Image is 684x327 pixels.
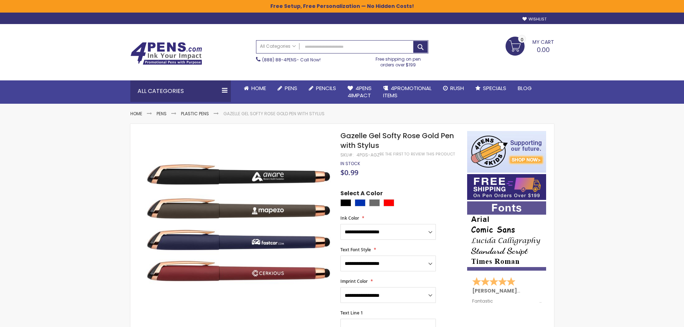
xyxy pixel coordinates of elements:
[522,17,546,22] a: Wishlist
[357,152,380,158] div: 4PGS-AGZ
[470,80,512,96] a: Specials
[251,84,266,92] span: Home
[130,80,231,102] div: All Categories
[437,80,470,96] a: Rush
[467,131,546,173] img: 4pens 4 kids
[521,36,524,43] span: 0
[340,160,360,167] span: In stock
[340,278,368,284] span: Imprint Color
[340,131,454,150] span: Gazelle Gel Softy Rose Gold Pen with Stylus
[157,111,167,117] a: Pens
[512,80,538,96] a: Blog
[285,84,297,92] span: Pens
[369,199,380,206] div: Grey
[380,151,455,157] a: Be the first to review this product
[340,168,358,177] span: $0.99
[340,199,351,206] div: Black
[518,84,532,92] span: Blog
[262,57,297,63] a: (888) 88-4PENS
[223,111,325,117] li: Gazelle Gel Softy Rose Gold Pen with Stylus
[472,287,520,294] span: [PERSON_NAME]
[537,45,550,54] span: 0.00
[130,111,142,117] a: Home
[340,310,363,316] span: Text Line 1
[348,84,372,99] span: 4Pens 4impact
[340,152,354,158] strong: SKU
[467,201,546,271] img: font-personalization-examples
[303,80,342,96] a: Pencils
[130,42,202,65] img: 4Pens Custom Pens and Promotional Products
[262,57,321,63] span: - Call Now!
[450,84,464,92] span: Rush
[467,174,546,200] img: Free shipping on orders over $199
[316,84,336,92] span: Pencils
[340,190,383,199] span: Select A Color
[383,84,432,99] span: 4PROMOTIONAL ITEMS
[145,130,331,316] img: Gazelle Gel Softy Rose Gold Pen with Stylus
[340,161,360,167] div: Availability
[355,199,366,206] div: Blue
[260,43,296,49] span: All Categories
[483,84,506,92] span: Specials
[238,80,272,96] a: Home
[340,247,371,253] span: Text Font Style
[342,80,377,104] a: 4Pens4impact
[340,215,359,221] span: Ink Color
[256,41,299,52] a: All Categories
[383,199,394,206] div: Red
[368,53,428,68] div: Free shipping on pen orders over $199
[472,299,542,304] div: Fantastic
[506,37,554,55] a: 0.00 0
[377,80,437,104] a: 4PROMOTIONALITEMS
[272,80,303,96] a: Pens
[181,111,209,117] a: Plastic Pens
